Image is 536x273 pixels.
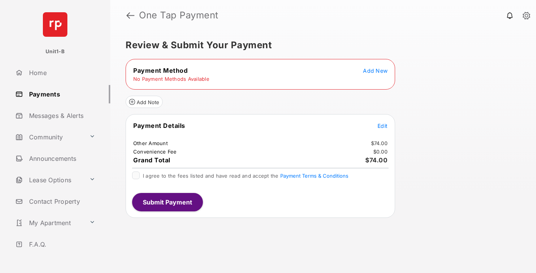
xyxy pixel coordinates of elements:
[12,128,86,146] a: Community
[12,85,110,103] a: Payments
[371,140,388,147] td: $74.00
[133,148,177,155] td: Convenience Fee
[12,106,110,125] a: Messages & Alerts
[280,173,348,179] button: I agree to the fees listed and have read and accept the
[126,41,515,50] h5: Review & Submit Your Payment
[143,173,348,179] span: I agree to the fees listed and have read and accept the
[377,123,387,129] span: Edit
[133,122,185,129] span: Payment Details
[12,235,110,253] a: F.A.Q.
[12,149,110,168] a: Announcements
[12,171,86,189] a: Lease Options
[133,67,188,74] span: Payment Method
[126,96,163,108] button: Add Note
[46,48,65,56] p: Unit1-B
[373,148,388,155] td: $0.00
[139,11,219,20] strong: One Tap Payment
[133,156,170,164] span: Grand Total
[365,156,387,164] span: $74.00
[12,64,110,82] a: Home
[377,122,387,129] button: Edit
[133,75,210,82] td: No Payment Methods Available
[43,12,67,37] img: svg+xml;base64,PHN2ZyB4bWxucz0iaHR0cDovL3d3dy53My5vcmcvMjAwMC9zdmciIHdpZHRoPSI2NCIgaGVpZ2h0PSI2NC...
[132,193,203,211] button: Submit Payment
[133,140,168,147] td: Other Amount
[12,214,86,232] a: My Apartment
[12,192,110,211] a: Contact Property
[363,67,387,74] button: Add New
